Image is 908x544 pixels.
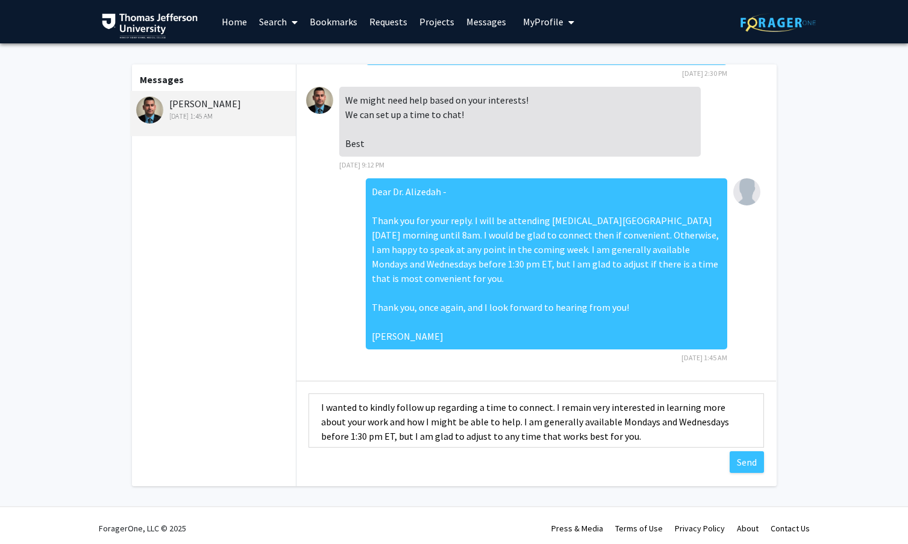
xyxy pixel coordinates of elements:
img: Juan Garcia [733,178,760,205]
a: Press & Media [551,523,603,534]
textarea: Message [308,393,764,448]
a: Requests [363,1,413,43]
a: Privacy Policy [675,523,725,534]
a: Bookmarks [304,1,363,43]
div: [DATE] 1:45 AM [136,111,293,122]
span: [DATE] 2:30 PM [682,69,727,78]
a: Home [216,1,253,43]
a: About [737,523,759,534]
a: Messages [460,1,512,43]
a: Projects [413,1,460,43]
button: Send [730,451,764,473]
img: Mahdi Alizedah [136,96,163,123]
div: Dear Dr. Alizedah - Thank you for your reply. I will be attending [MEDICAL_DATA][GEOGRAPHIC_DATA]... [366,178,727,349]
img: Mahdi Alizedah [306,87,333,114]
img: ForagerOne Logo [740,13,816,32]
span: My Profile [523,16,563,28]
a: Search [253,1,304,43]
div: [PERSON_NAME] [136,96,293,122]
span: [DATE] 1:45 AM [681,353,727,362]
a: Terms of Use [615,523,663,534]
span: [DATE] 9:12 PM [339,160,384,169]
iframe: Chat [9,490,51,535]
a: Contact Us [771,523,810,534]
img: Thomas Jefferson University Logo [102,13,198,39]
div: We might need help based on your interests! We can set up a time to chat! Best [339,87,701,157]
b: Messages [140,73,184,86]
